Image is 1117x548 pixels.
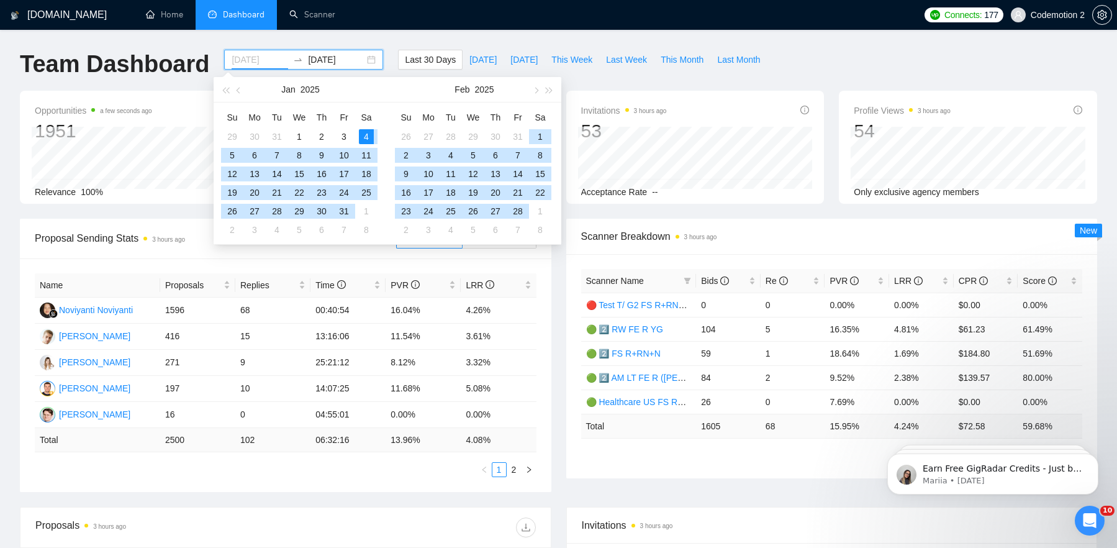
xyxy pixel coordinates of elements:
[545,50,599,70] button: This Week
[533,204,548,219] div: 1
[586,324,664,334] a: 🟢 2️⃣ RW FE R YG
[35,187,76,197] span: Relevance
[355,165,378,183] td: 2025-01-18
[484,183,507,202] td: 2025-02-20
[854,119,951,143] div: 54
[661,53,703,66] span: This Month
[421,129,436,144] div: 27
[40,383,130,393] a: SK[PERSON_NAME]
[243,221,266,239] td: 2025-02-03
[355,127,378,146] td: 2025-01-04
[314,148,329,163] div: 9
[462,146,484,165] td: 2025-02-05
[1075,506,1105,536] iframe: Intercom live chat
[333,146,355,165] td: 2025-01-10
[247,185,262,200] div: 20
[266,127,288,146] td: 2024-12-31
[391,280,420,290] span: PVR
[1074,106,1082,114] span: info-circle
[333,107,355,127] th: Fr
[54,48,214,59] p: Message from Mariia, sent 1w ago
[28,37,48,57] img: Profile image for Mariia
[292,129,307,144] div: 1
[488,167,503,181] div: 13
[484,202,507,221] td: 2025-02-27
[850,276,859,285] span: info-circle
[586,276,644,286] span: Scanner Name
[551,53,592,66] span: This Week
[462,107,484,127] th: We
[225,129,240,144] div: 29
[269,129,284,144] div: 31
[710,50,767,70] button: Last Month
[59,329,130,343] div: [PERSON_NAME]
[337,204,351,219] div: 31
[466,185,481,200] div: 19
[510,53,538,66] span: [DATE]
[529,127,551,146] td: 2025-02-01
[165,278,221,292] span: Proposals
[462,202,484,221] td: 2025-02-26
[417,165,440,183] td: 2025-02-10
[507,183,529,202] td: 2025-02-21
[462,165,484,183] td: 2025-02-12
[310,127,333,146] td: 2025-01-02
[399,185,414,200] div: 16
[266,107,288,127] th: Tu
[81,187,103,197] span: 100%
[894,276,923,286] span: LRR
[411,280,420,289] span: info-circle
[1092,5,1112,25] button: setting
[395,202,417,221] td: 2025-02-23
[529,221,551,239] td: 2025-03-08
[417,202,440,221] td: 2025-02-24
[979,276,988,285] span: info-circle
[35,273,160,298] th: Name
[208,10,217,19] span: dashboard
[529,107,551,127] th: Sa
[581,103,667,118] span: Invitations
[359,167,374,181] div: 18
[289,9,335,20] a: searchScanner
[440,165,462,183] td: 2025-02-11
[243,127,266,146] td: 2024-12-30
[395,165,417,183] td: 2025-02-09
[529,146,551,165] td: 2025-02-08
[399,129,414,144] div: 26
[223,9,265,20] span: Dashboard
[160,273,235,298] th: Proposals
[488,204,503,219] div: 27
[466,204,481,219] div: 26
[395,107,417,127] th: Su
[766,276,788,286] span: Re
[581,229,1083,244] span: Scanner Breakdown
[337,129,351,144] div: 3
[395,127,417,146] td: 2025-01-26
[40,407,55,422] img: AP
[35,103,152,118] span: Opportunities
[337,148,351,163] div: 10
[779,276,788,285] span: info-circle
[221,146,243,165] td: 2025-01-05
[288,202,310,221] td: 2025-01-29
[510,167,525,181] div: 14
[266,202,288,221] td: 2025-01-28
[333,183,355,202] td: 2025-01-24
[49,309,58,318] img: gigradar-bm.png
[606,53,647,66] span: Last Week
[417,146,440,165] td: 2025-02-03
[440,183,462,202] td: 2025-02-18
[243,146,266,165] td: 2025-01-06
[54,35,214,48] p: Earn Free GigRadar Credits - Just by Sharing Your Story! 💬 Want more credits for sending proposal...
[930,10,940,20] img: upwork-logo.png
[507,221,529,239] td: 2025-03-07
[421,167,436,181] div: 10
[293,55,303,65] span: to
[701,276,729,286] span: Bids
[525,466,533,473] span: right
[466,148,481,163] div: 5
[510,129,525,144] div: 31
[466,167,481,181] div: 12
[586,373,738,383] a: 🟢 2️⃣ AM LT FE R ([PERSON_NAME])
[488,148,503,163] div: 6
